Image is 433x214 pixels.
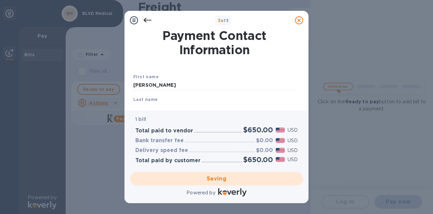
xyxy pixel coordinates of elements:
p: USD [288,137,298,144]
h3: Total paid by customer [135,157,201,164]
b: First name [133,74,159,79]
h3: Total paid to vendor [135,128,193,134]
img: USD [276,128,285,132]
input: Enter your first name [133,80,296,90]
h2: $650.00 [243,126,273,134]
img: Logo [218,188,247,196]
img: USD [276,157,285,162]
h2: $650.00 [243,155,273,164]
h1: Payment Contact Information [133,28,296,57]
b: Last name [133,97,158,102]
img: USD [276,138,285,143]
input: Enter your last name [133,103,296,113]
h3: Bank transfer fee [135,137,184,144]
b: of 3 [218,18,229,23]
p: USD [288,156,298,163]
b: 1 bill [135,116,146,122]
h3: $0.00 [256,147,273,154]
img: USD [276,148,285,153]
p: Powered by [186,189,215,196]
span: 3 [218,18,221,23]
h3: Delivery speed fee [135,147,188,154]
h3: $0.00 [256,137,273,144]
p: USD [288,127,298,134]
p: USD [288,147,298,154]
